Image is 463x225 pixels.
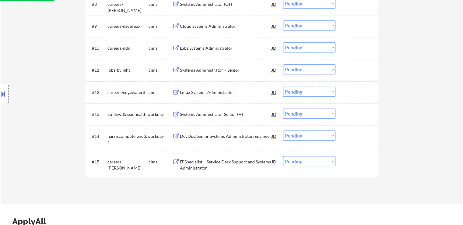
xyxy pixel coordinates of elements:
[107,159,147,171] div: careers-[PERSON_NAME]
[107,1,147,13] div: careers-[PERSON_NAME]
[271,20,277,31] div: JD
[180,89,272,95] div: Linux Systems Administrator
[271,42,277,53] div: JD
[92,159,103,165] div: #15
[271,87,277,98] div: JD
[107,23,147,29] div: careers-devereux
[107,111,147,117] div: ssmh.wd5.ssmhealth
[180,111,272,117] div: Systems Administrator Senior (H)
[107,133,147,145] div: harriscomputer.wd3.1
[147,159,172,165] div: icims
[107,45,147,51] div: careers-ddn
[180,133,272,139] div: DevOps/Senior Systems Administrator/Engineer
[180,1,272,7] div: Systems Administrator (OT)
[147,67,172,73] div: icims
[92,1,103,7] div: #8
[147,89,172,95] div: icims
[107,67,147,73] div: jobs-bylight
[147,133,172,139] div: workday
[180,159,272,171] div: IT Specialist – Service Desk Support and Systems Administrator
[147,45,172,51] div: icims
[147,1,172,7] div: icims
[147,111,172,117] div: workday
[180,67,272,73] div: Systems Administrator – Senior
[92,23,103,29] div: #9
[271,64,277,75] div: JD
[271,109,277,120] div: JD
[180,23,272,29] div: Cloud Systems Administrator
[271,156,277,167] div: JD
[147,23,172,29] div: icims
[271,130,277,141] div: JD
[180,45,272,51] div: Labs Systems Administrator
[107,89,147,95] div: careers-edgewaterit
